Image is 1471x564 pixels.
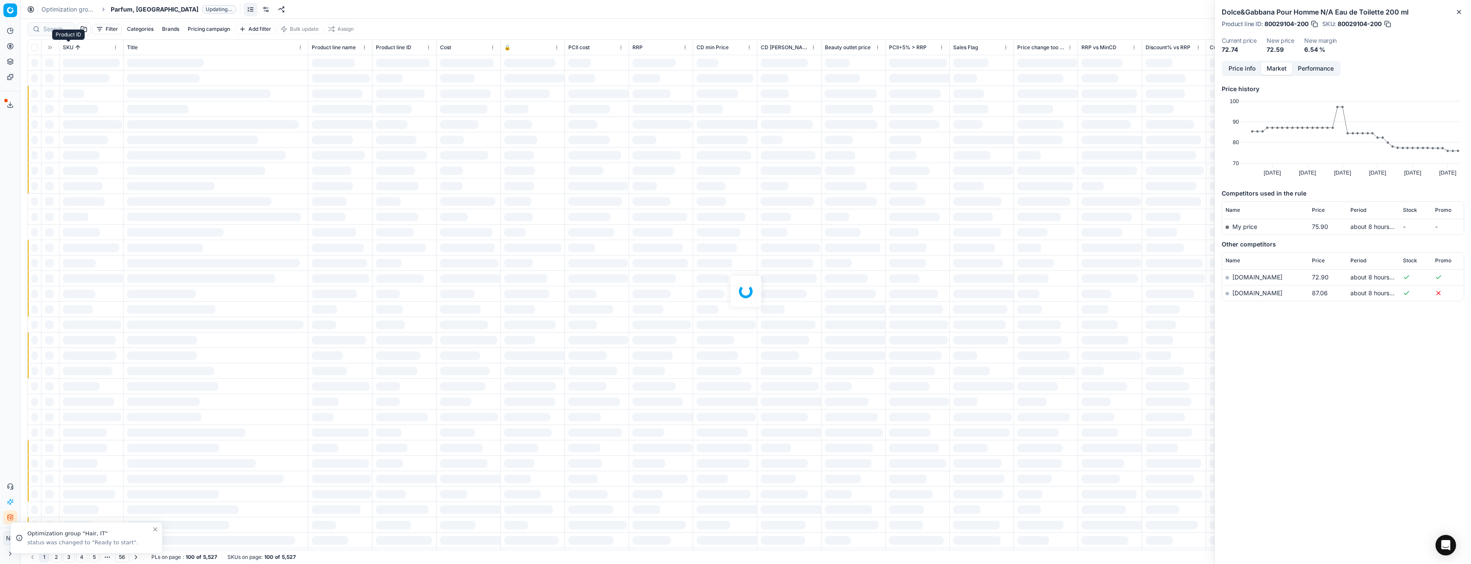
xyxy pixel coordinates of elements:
span: about 8 hours ago [1350,273,1402,281]
span: about 8 hours ago [1350,289,1402,297]
span: Stock [1403,257,1417,264]
dd: 6.54 % [1304,45,1337,54]
dd: 72.59 [1267,45,1294,54]
text: 100 [1230,98,1239,104]
td: - [1400,219,1432,235]
span: Updating... [202,5,236,14]
text: 80 [1233,139,1239,145]
span: Period [1350,207,1366,214]
span: Period [1350,257,1366,264]
dt: New price [1267,38,1294,44]
span: Price [1312,257,1325,264]
h5: Competitors used in the rule [1222,189,1464,198]
span: 87.06 [1312,289,1328,297]
span: Product line ID : [1222,21,1263,27]
button: Close toast [150,524,160,534]
span: Price [1312,207,1325,214]
button: NK [3,531,17,545]
dt: New margin [1304,38,1337,44]
span: 72.90 [1312,273,1329,281]
text: [DATE] [1439,169,1456,176]
span: Promo [1435,207,1451,214]
a: [DOMAIN_NAME] [1232,289,1282,297]
span: NK [4,532,17,545]
span: 80029104-200 [1264,20,1309,28]
dd: 72.74 [1222,45,1256,54]
text: [DATE] [1334,169,1351,176]
h5: Price history [1222,85,1464,93]
div: Open Intercom Messenger [1436,535,1456,555]
h2: Dolce&Gabbana Pour Homme N/A Eau de Toilette 200 ml [1222,7,1464,17]
span: about 8 hours ago [1350,223,1402,230]
h5: Other competitors [1222,240,1464,249]
dt: Current price [1222,38,1256,44]
span: SKU : [1322,21,1336,27]
text: [DATE] [1369,169,1386,176]
a: [DOMAIN_NAME] [1232,273,1282,281]
td: - [1432,219,1464,235]
span: 80029104-200 [1338,20,1382,28]
text: [DATE] [1404,169,1421,176]
span: Promo [1435,257,1451,264]
text: [DATE] [1299,169,1316,176]
button: Performance [1292,62,1339,75]
span: Parfum, [GEOGRAPHIC_DATA]Updating... [111,5,236,14]
div: Product ID [56,31,81,38]
span: My price [1232,223,1257,230]
button: Price info [1223,62,1261,75]
span: Name [1226,207,1240,214]
nav: breadcrumb [41,5,236,14]
a: Optimization groups [41,5,96,14]
div: Optimization group "Hair, IT" [27,529,152,538]
div: status was changed to "Ready to start". [27,539,152,546]
text: 70 [1233,160,1239,166]
span: Name [1226,257,1240,264]
button: Market [1261,62,1292,75]
text: 90 [1233,119,1239,125]
span: Parfum, [GEOGRAPHIC_DATA] [111,5,198,14]
text: [DATE] [1264,169,1281,176]
span: Stock [1403,207,1417,214]
span: 75.90 [1312,223,1328,230]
